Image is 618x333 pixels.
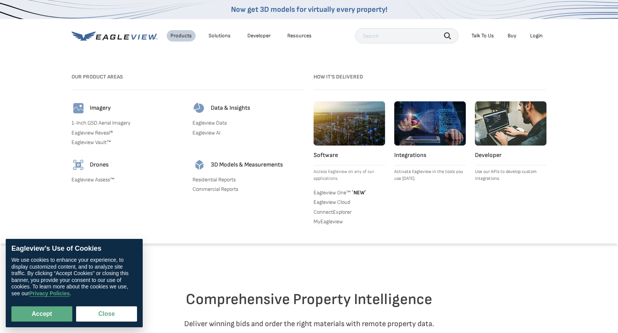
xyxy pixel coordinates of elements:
div: Solutions [209,32,231,39]
div: Talk To Us [471,32,494,39]
p: Use our APIs to develop custom integrations. [475,168,546,182]
h4: Imagery [90,104,111,112]
button: Accept [11,306,72,322]
a: Eagleview Reveal® [72,130,183,136]
a: Eagleview AI [193,130,304,136]
h4: Integrations [394,152,466,159]
p: Activate Eagleview in the tools you use [DATE]. [394,168,466,182]
a: MyEagleview [314,218,385,225]
img: developer.webp [475,101,546,146]
img: integrations.webp [394,101,466,146]
a: 1-Inch GSD Aerial Imagery [72,120,183,126]
a: Eagleview Vault™ [72,139,183,146]
a: Privacy Policies [29,290,70,297]
a: Eagleview Cloud [314,199,385,206]
h4: Data & Insights [211,104,250,112]
img: imagery-icon.svg [72,101,85,115]
a: Now get 3D models for virtually every property! [231,5,387,14]
img: data-icon.svg [193,101,206,115]
h3: Our Product Areas [72,71,304,83]
div: Eagleview’s Use of Cookies [11,245,137,253]
h4: 3D Models & Measurements [211,161,283,169]
h2: Comprehensive Property Intelligence [86,290,532,309]
button: Close [76,306,137,322]
a: Commercial Reports [193,186,304,193]
a: Developer Use our APIs to develop custom integrations. [475,101,546,182]
input: Search [355,28,459,43]
a: ConnectExplorer [314,209,385,216]
h4: Developer [475,152,546,159]
img: drones-icon.svg [72,158,85,172]
h4: Software [314,152,385,159]
a: Eagleview One™ *NEW* [314,188,385,196]
a: Eagleview Data [193,120,304,126]
img: software.webp [314,101,385,146]
a: Eagleview Assess™ [72,176,183,183]
img: 3d-models-icon.svg [193,158,206,172]
a: Developer [247,32,271,39]
p: Deliver winning bids and order the right materials with remote property data. [86,318,532,330]
div: Resources [287,32,312,39]
p: Access Eagleview on any of our applications. [314,168,385,182]
a: Buy [508,32,516,39]
h3: How it's Delivered [314,71,546,83]
a: Integrations Activate Eagleview in the tools you use [DATE]. [394,101,466,182]
div: Products [170,32,192,39]
span: NEW [350,189,366,196]
div: Login [530,32,543,39]
h4: Drones [90,161,108,169]
div: We use cookies to enhance your experience, to display customized content, and to analyze site tra... [11,257,137,297]
a: Residential Reports [193,176,304,183]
